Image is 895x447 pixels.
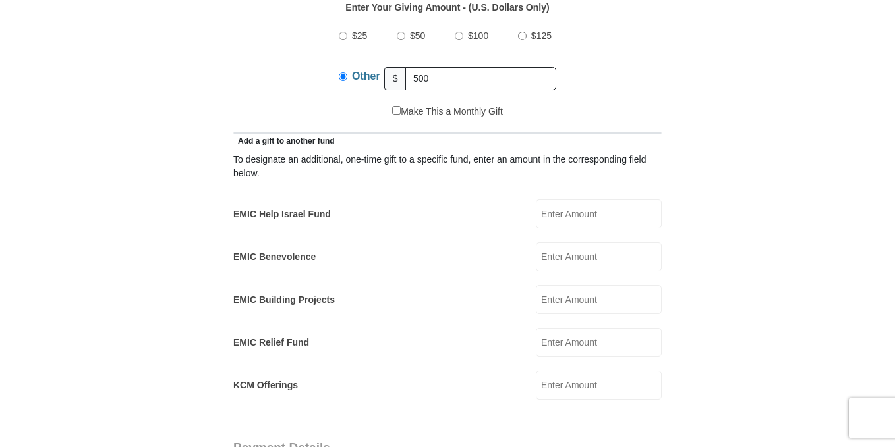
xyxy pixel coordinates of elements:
label: EMIC Benevolence [233,250,316,264]
span: $100 [468,30,488,41]
input: Other Amount [405,67,556,90]
span: $125 [531,30,552,41]
div: To designate an additional, one-time gift to a specific fund, enter an amount in the correspondin... [233,153,662,180]
label: EMIC Help Israel Fund [233,207,331,221]
span: $50 [410,30,425,41]
label: Make This a Monthly Gift [392,105,503,118]
span: Add a gift to another fund [233,136,335,145]
input: Make This a Monthly Gift [392,106,401,115]
strong: Enter Your Giving Amount - (U.S. Dollars Only) [345,2,549,13]
span: $ [384,67,407,90]
label: EMIC Relief Fund [233,336,309,350]
label: EMIC Building Projects [233,293,335,307]
input: Enter Amount [536,328,662,357]
span: Other [352,70,380,82]
label: KCM Offerings [233,379,298,392]
input: Enter Amount [536,371,662,400]
input: Enter Amount [536,199,662,228]
input: Enter Amount [536,242,662,271]
input: Enter Amount [536,285,662,314]
span: $25 [352,30,367,41]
